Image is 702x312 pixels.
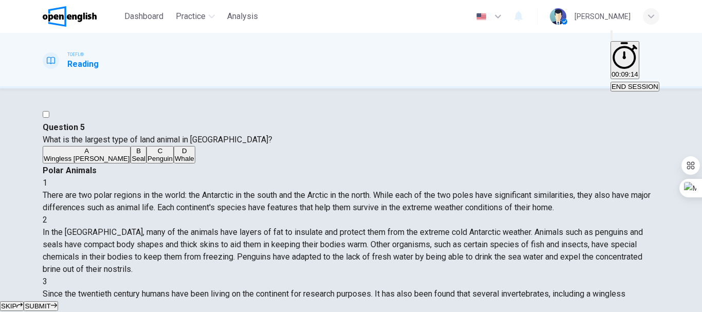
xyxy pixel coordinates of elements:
[176,10,206,23] span: Practice
[124,10,163,23] span: Dashboard
[147,147,173,155] div: C
[43,164,659,177] h4: Polar Animals
[175,155,194,162] span: Whale
[1,302,16,310] span: SKIP
[67,51,84,58] span: TOEFL®
[44,147,130,155] div: A
[24,301,58,311] button: SUBMIT
[43,135,272,144] span: What is the largest type of land animal in [GEOGRAPHIC_DATA]?
[131,146,146,163] button: BSeal
[132,147,145,155] div: B
[43,177,659,189] div: 1
[43,214,659,226] div: 2
[44,155,130,162] span: Wingless [PERSON_NAME]
[172,7,219,26] button: Practice
[67,58,99,70] h1: Reading
[611,41,639,79] button: 00:09:14
[25,302,50,310] span: SUBMIT
[612,83,658,90] span: END SESSION
[43,6,97,27] img: OpenEnglish logo
[612,70,638,78] span: 00:09:14
[550,8,566,25] img: Profile picture
[475,13,488,21] img: en
[611,41,659,80] div: Hide
[132,155,145,162] span: Seal
[43,276,659,288] div: 3
[223,7,262,26] button: Analysis
[611,29,659,41] div: Mute
[43,6,120,27] a: OpenEnglish logo
[611,82,659,91] button: END SESSION
[43,146,131,163] button: AWingless [PERSON_NAME]
[43,190,651,212] span: There are two polar regions in the world: the Antarctic in the south and the Arctic in the north....
[175,147,194,155] div: D
[174,146,195,163] button: DWhale
[146,146,174,163] button: CPenguin
[147,155,173,162] span: Penguin
[43,227,643,274] span: In the [GEOGRAPHIC_DATA], many of the animals have layers of fat to insulate and protect them fro...
[43,121,659,134] h4: Question 5
[227,10,258,23] span: Analysis
[575,10,631,23] div: [PERSON_NAME]
[120,7,168,26] button: Dashboard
